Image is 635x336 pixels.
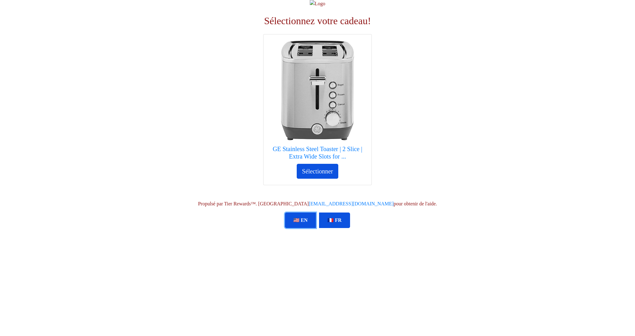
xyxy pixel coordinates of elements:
h5: GE Stainless Steel Toaster | 2 Slice | Extra Wide Slots for ... [270,145,365,160]
a: 🇺🇸 EN [285,213,316,228]
a: [EMAIL_ADDRESS][DOMAIN_NAME] [309,201,394,206]
button: Sélectionner [297,164,338,179]
img: GE Stainless Steel Toaster | 2 Slice | Extra Wide Slots for Toasting Bagels, Breads, Waffles & Mo... [270,41,365,140]
h2: Sélectionnez votre cadeau! [145,15,490,27]
span: Propulsé par Tier Rewards™. [GEOGRAPHIC_DATA] pour obtenir de l'aide. [198,201,437,206]
div: Language Selection [283,213,352,228]
a: 🇫🇷 FR [319,213,350,228]
a: GE Stainless Steel Toaster | 2 Slice | Extra Wide Slots for Toasting Bagels, Breads, Waffles & Mo... [270,41,365,164]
